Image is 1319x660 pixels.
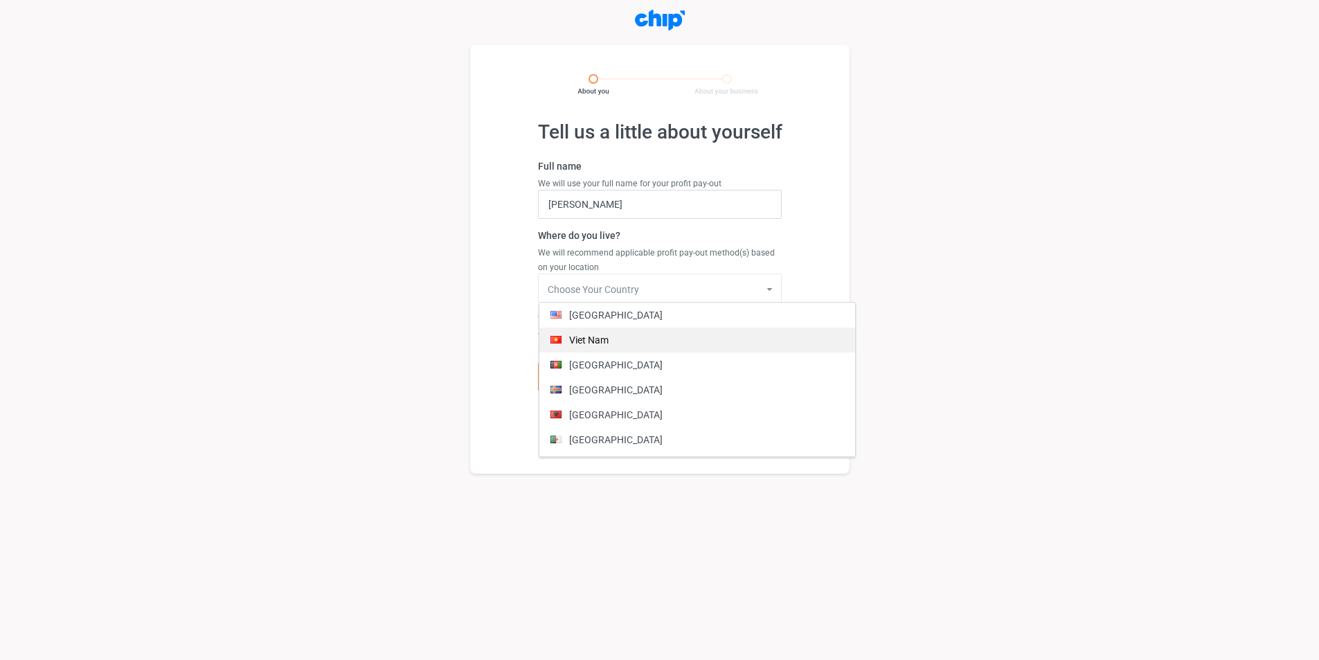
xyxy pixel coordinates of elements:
div: [GEOGRAPHIC_DATA] [539,353,855,377]
h1: Tell us a little about yourself [538,120,782,145]
label: Where do you live? [538,229,782,242]
label: Which language do you prefer? [538,312,782,326]
img: Chip [635,10,685,30]
div: [US_STATE] [539,452,855,477]
div: viet nam [539,328,855,353]
div: [GEOGRAPHIC_DATA] [539,303,855,328]
button: English [538,362,609,391]
label: Full name [538,159,782,173]
img: About you [562,74,758,96]
span: We will send you email tutorials and support in your preferred language. [538,332,771,355]
span: We will use your full name for your profit pay-out [538,179,721,188]
span: We will recommend applicable profit pay-out method(s) based on your location [538,248,775,271]
div: [GEOGRAPHIC_DATA] [539,377,855,402]
div: [GEOGRAPHIC_DATA] [539,427,855,452]
div: Choose your country [548,283,639,296]
div: [GEOGRAPHIC_DATA] [539,402,855,427]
